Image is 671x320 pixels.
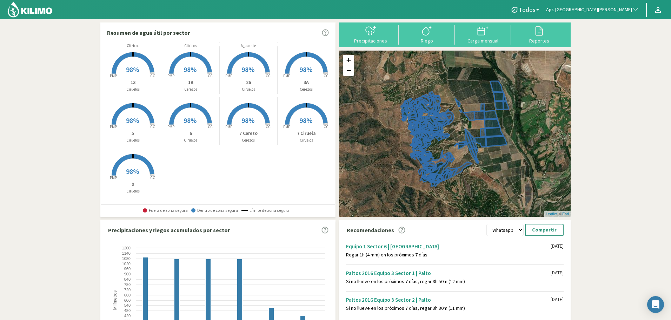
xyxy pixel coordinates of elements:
[124,314,131,318] text: 420
[241,116,254,125] span: 98%
[162,43,220,49] p: Citricos
[122,246,131,250] text: 1200
[401,38,453,43] div: Riego
[347,226,394,234] p: Recomendaciones
[299,116,312,125] span: 98%
[124,267,131,271] text: 960
[346,252,551,258] div: Regar 1h (4 mm) en los próximos 7 días
[532,226,557,234] p: Compartir
[241,208,290,213] span: Límite de zona segura
[225,124,232,129] tspan: PMP
[345,38,397,43] div: Precipitaciones
[124,308,131,313] text: 480
[162,137,220,143] p: Ciruelos
[546,6,632,13] span: Agr. [GEOGRAPHIC_DATA][PERSON_NAME]
[143,208,188,213] span: Fuera de zona segura
[266,124,271,129] tspan: CC
[324,73,328,78] tspan: CC
[208,124,213,129] tspan: CC
[110,73,117,78] tspan: PMP
[343,25,399,44] button: Precipitaciones
[220,43,277,49] p: Aguacate
[208,73,213,78] tspan: CC
[513,38,565,43] div: Reportes
[346,270,551,276] div: Paltos 2016 Equipo 3 Sector 1 | Palto
[184,65,197,74] span: 98%
[124,282,131,287] text: 780
[346,279,551,285] div: Si no llueve en los próximos 7 días, regar 3h 50m (12 mm)
[124,288,131,292] text: 720
[108,226,230,234] p: Precipitaciones y riegos acumulados por sector
[126,116,139,125] span: 98%
[122,256,131,261] text: 1080
[104,181,162,188] p: 9
[278,86,335,92] p: Cerezos
[241,65,254,74] span: 98%
[162,79,220,86] p: 1B
[278,130,335,137] p: 7 Ciruela
[346,305,551,311] div: Si no llueve en los próximos 7 días, regar 3h 30m (11 mm)
[346,243,551,250] div: Equipo 1 Sector 6 | [GEOGRAPHIC_DATA]
[343,55,354,65] a: Zoom in
[544,211,571,217] div: | ©
[266,73,271,78] tspan: CC
[283,73,290,78] tspan: PMP
[455,25,511,44] button: Carga mensual
[107,28,190,37] p: Resumen de agua útil por sector
[150,124,155,129] tspan: CC
[278,79,335,86] p: 3A
[278,137,335,143] p: Ciruelos
[150,175,155,180] tspan: CC
[124,303,131,307] text: 540
[104,43,162,49] p: Citricos
[124,298,131,302] text: 600
[324,124,328,129] tspan: CC
[113,290,118,310] text: Milímetros
[562,212,569,216] a: Esri
[124,277,131,281] text: 840
[220,137,277,143] p: Cerezos
[7,1,53,18] img: Kilimo
[162,130,220,137] p: 6
[167,73,174,78] tspan: PMP
[162,86,220,92] p: Cerezos
[551,270,564,276] div: [DATE]
[126,167,139,176] span: 98%
[104,137,162,143] p: Ciruelos
[525,224,564,236] button: Compartir
[110,124,117,129] tspan: PMP
[122,262,131,266] text: 1020
[124,293,131,297] text: 660
[519,6,536,13] span: Todos
[647,296,664,313] div: Open Intercom Messenger
[511,25,567,44] button: Reportes
[124,272,131,276] text: 900
[167,124,174,129] tspan: PMP
[399,25,455,44] button: Riego
[220,79,277,86] p: 26
[346,296,551,303] div: Paltos 2016 Equipo 3 Sector 2 | Palto
[104,188,162,194] p: Ciruelos
[543,2,643,18] button: Agr. [GEOGRAPHIC_DATA][PERSON_NAME]
[551,296,564,302] div: [DATE]
[457,38,509,43] div: Carga mensual
[150,73,155,78] tspan: CC
[220,86,277,92] p: Ciruelos
[126,65,139,74] span: 98%
[343,65,354,76] a: Zoom out
[546,212,557,216] a: Leaflet
[104,86,162,92] p: Ciruelos
[104,79,162,86] p: 13
[283,124,290,129] tspan: PMP
[191,208,238,213] span: Dentro de zona segura
[225,73,232,78] tspan: PMP
[551,243,564,249] div: [DATE]
[184,116,197,125] span: 98%
[110,175,117,180] tspan: PMP
[220,130,277,137] p: 7 Cerezo
[122,251,131,255] text: 1140
[299,65,312,74] span: 98%
[104,130,162,137] p: 5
